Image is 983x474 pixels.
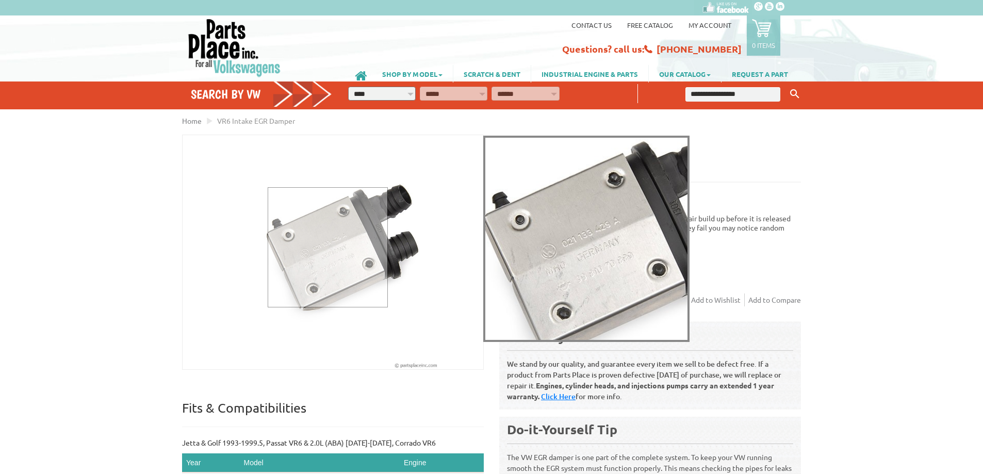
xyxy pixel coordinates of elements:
a: OUR CATALOG [649,65,721,83]
a: Add to Wishlist [691,293,745,306]
a: Free Catalog [627,21,673,29]
p: 0 items [752,41,775,50]
p: Fits & Compatibilities [182,400,484,427]
a: REQUEST A PART [722,65,798,83]
img: Parts Place Inc! [187,18,282,77]
th: Model [240,453,400,472]
h4: Search by VW [191,87,332,102]
p: We stand by our quality, and guarantee every item we sell to be defect free. If a product from Pa... [507,350,793,402]
img: VR6 Intake EGR Damper [183,135,483,369]
th: Year [182,453,240,472]
a: Contact us [571,21,612,29]
a: Click Here [541,391,576,401]
a: Add to Compare [748,293,801,306]
b: Engines, cylinder heads, and injections pumps carry an extended 1 year warranty. [507,381,774,401]
a: My Account [689,21,731,29]
a: INDUSTRIAL ENGINE & PARTS [531,65,648,83]
a: SCRATCH & DENT [453,65,531,83]
b: Do-it-Yourself Tip [507,421,617,437]
span: VR6 Intake EGR Damper [217,116,295,125]
button: Keyword Search [787,86,802,103]
a: SHOP BY MODEL [372,65,453,83]
a: Home [182,116,202,125]
b: VR6 Intake EGR Damper [499,135,647,151]
th: Engine [400,453,484,472]
p: Jetta & Golf 1993-1999.5, Passat VR6 & 2.0L (ABA) [DATE]-[DATE], Corrado VR6 [182,437,484,448]
a: 0 items [747,15,780,56]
